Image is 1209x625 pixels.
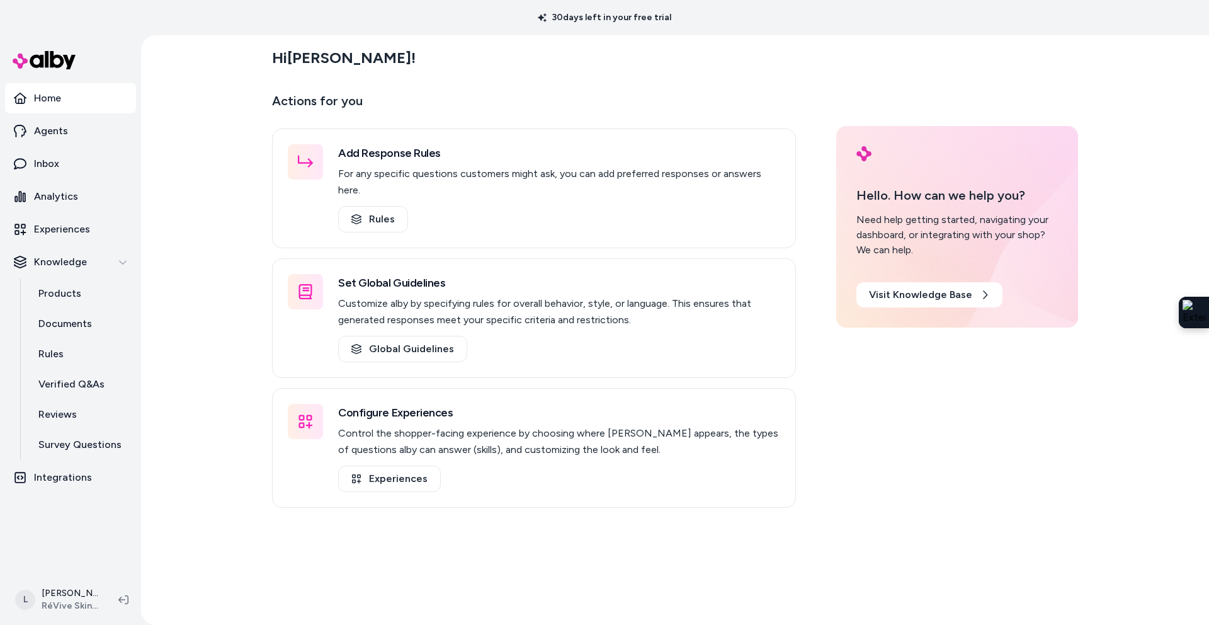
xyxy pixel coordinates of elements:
p: Integrations [34,470,92,485]
p: [PERSON_NAME] [42,587,98,600]
span: RéVive Skincare [42,600,98,612]
img: alby Logo [856,146,871,161]
p: 30 days left in your free trial [530,11,679,24]
a: Verified Q&As [26,369,136,399]
h3: Configure Experiences [338,404,780,421]
p: Customize alby by specifying rules for overall behavior, style, or language. This ensures that ge... [338,295,780,328]
a: Documents [26,309,136,339]
span: L [15,590,35,610]
a: Home [5,83,136,113]
a: Reviews [26,399,136,430]
a: Survey Questions [26,430,136,460]
p: Inbox [34,156,59,171]
div: Need help getting started, navigating your dashboard, or integrating with your shop? We can help. [856,212,1058,258]
a: Rules [26,339,136,369]
p: Rules [38,347,64,362]
a: Experiences [5,214,136,244]
h3: Add Response Rules [338,144,780,162]
h3: Set Global Guidelines [338,274,780,292]
button: L[PERSON_NAME]RéVive Skincare [8,580,108,620]
a: Rules [338,206,408,232]
a: Experiences [338,466,441,492]
img: alby Logo [13,51,76,69]
a: Integrations [5,462,136,493]
p: Products [38,286,81,301]
h2: Hi [PERSON_NAME] ! [272,49,416,67]
a: Global Guidelines [338,336,467,362]
p: Verified Q&As [38,377,105,392]
p: Control the shopper-facing experience by choosing where [PERSON_NAME] appears, the types of quest... [338,425,780,458]
a: Analytics [5,181,136,212]
p: Hello. How can we help you? [856,186,1058,205]
p: For any specific questions customers might ask, you can add preferred responses or answers here. [338,166,780,198]
p: Home [34,91,61,106]
p: Reviews [38,407,77,422]
img: Extension Icon [1183,300,1205,325]
a: Inbox [5,149,136,179]
p: Knowledge [34,255,87,270]
p: Analytics [34,189,78,204]
p: Actions for you [272,91,796,121]
p: Documents [38,316,92,331]
p: Survey Questions [38,437,122,452]
button: Knowledge [5,247,136,277]
a: Agents [5,116,136,146]
a: Products [26,278,136,309]
a: Visit Knowledge Base [856,282,1002,307]
p: Experiences [34,222,90,237]
p: Agents [34,123,68,139]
